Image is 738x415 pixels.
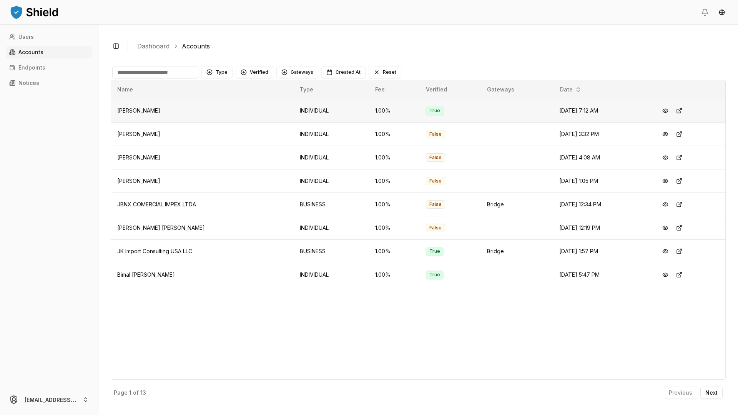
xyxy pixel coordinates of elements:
button: Verified [236,66,273,78]
td: BUSINESS [294,239,369,263]
td: INDIVIDUAL [294,146,369,169]
p: 1 [129,390,131,395]
p: Page [114,390,128,395]
td: BUSINESS [294,193,369,216]
span: [DATE] 4:08 AM [559,154,600,161]
span: 1.00 % [375,178,391,184]
span: Bridge [487,248,504,254]
button: [EMAIL_ADDRESS][DOMAIN_NAME] [3,387,95,412]
span: [DATE] 1:05 PM [559,178,598,184]
span: 1.00 % [375,131,391,137]
span: [DATE] 3:32 PM [559,131,599,137]
p: Users [18,34,34,40]
span: 1.00 % [375,248,391,254]
button: Date [557,83,584,96]
td: INDIVIDUAL [294,122,369,146]
span: [DATE] 12:19 PM [559,224,600,231]
button: Created At [321,66,366,78]
th: Name [111,80,294,99]
span: [DATE] 7:12 AM [559,107,598,114]
img: ShieldPay Logo [9,4,59,20]
span: 1.00 % [375,154,391,161]
span: [DATE] 5:47 PM [559,271,600,278]
a: Endpoints [6,61,92,74]
th: Fee [369,80,420,99]
td: INDIVIDUAL [294,263,369,286]
p: of [133,390,139,395]
span: [PERSON_NAME] [117,107,160,114]
span: [PERSON_NAME] [117,131,160,137]
th: Type [294,80,369,99]
a: Accounts [6,46,92,58]
a: Notices [6,77,92,89]
span: 1.00 % [375,107,391,114]
button: Reset filters [369,66,401,78]
p: Next [705,390,718,395]
td: INDIVIDUAL [294,169,369,193]
span: [DATE] 1:57 PM [559,248,598,254]
p: Notices [18,80,39,86]
span: Bimal [PERSON_NAME] [117,271,175,278]
span: 1.00 % [375,224,391,231]
button: Type [201,66,233,78]
span: [PERSON_NAME] [PERSON_NAME] [117,224,205,231]
nav: breadcrumb [137,41,720,51]
button: Next [700,387,723,399]
span: JK Import Consulting USA LLC [117,248,192,254]
td: INDIVIDUAL [294,216,369,239]
span: [PERSON_NAME] [117,178,160,184]
span: [DATE] 12:34 PM [559,201,601,207]
span: JBNX COMERCIAL IMPEX LTDA [117,201,196,207]
a: Accounts [182,41,210,51]
span: Bridge [487,201,504,207]
p: 13 [140,390,146,395]
span: [PERSON_NAME] [117,154,160,161]
button: Gateways [276,66,318,78]
a: Users [6,31,92,43]
span: 1.00 % [375,271,391,278]
th: Gateways [481,80,553,99]
p: Endpoints [18,65,45,70]
p: Accounts [18,50,43,55]
th: Verified [420,80,481,99]
span: 1.00 % [375,201,391,207]
td: INDIVIDUAL [294,99,369,122]
span: Created At [336,69,361,75]
p: [EMAIL_ADDRESS][DOMAIN_NAME] [25,396,76,404]
a: Dashboard [137,41,170,51]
